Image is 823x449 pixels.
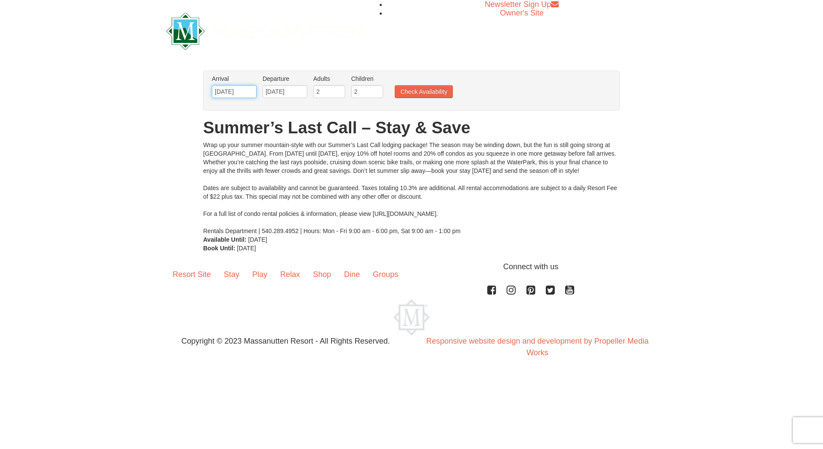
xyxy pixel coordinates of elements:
label: Departure [263,74,307,83]
p: Connect with us [166,261,657,273]
a: Resort Site [166,261,217,288]
a: Dine [337,261,366,288]
a: Play [246,261,274,288]
p: Copyright © 2023 Massanutten Resort - All Rights Reserved. [160,335,411,347]
a: Responsive website design and development by Propeller Media Works [426,337,648,357]
h1: Summer’s Last Call – Stay & Save [203,119,620,136]
label: Children [351,74,383,83]
img: Massanutten Resort Logo [166,12,363,50]
a: Relax [274,261,306,288]
a: Groups [366,261,405,288]
span: [DATE] [237,245,256,252]
div: Wrap up your summer mountain-style with our Summer’s Last Call lodging package! The season may be... [203,141,620,235]
button: Check Availability [395,85,453,98]
span: [DATE] [248,236,267,243]
label: Arrival [212,74,257,83]
img: Massanutten Resort Logo [393,299,430,335]
a: Owner's Site [500,9,544,17]
a: Shop [306,261,337,288]
a: Stay [217,261,246,288]
a: Massanutten Resort [166,20,363,40]
strong: Available Until: [203,236,247,243]
label: Adults [313,74,345,83]
strong: Book Until: [203,245,235,252]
